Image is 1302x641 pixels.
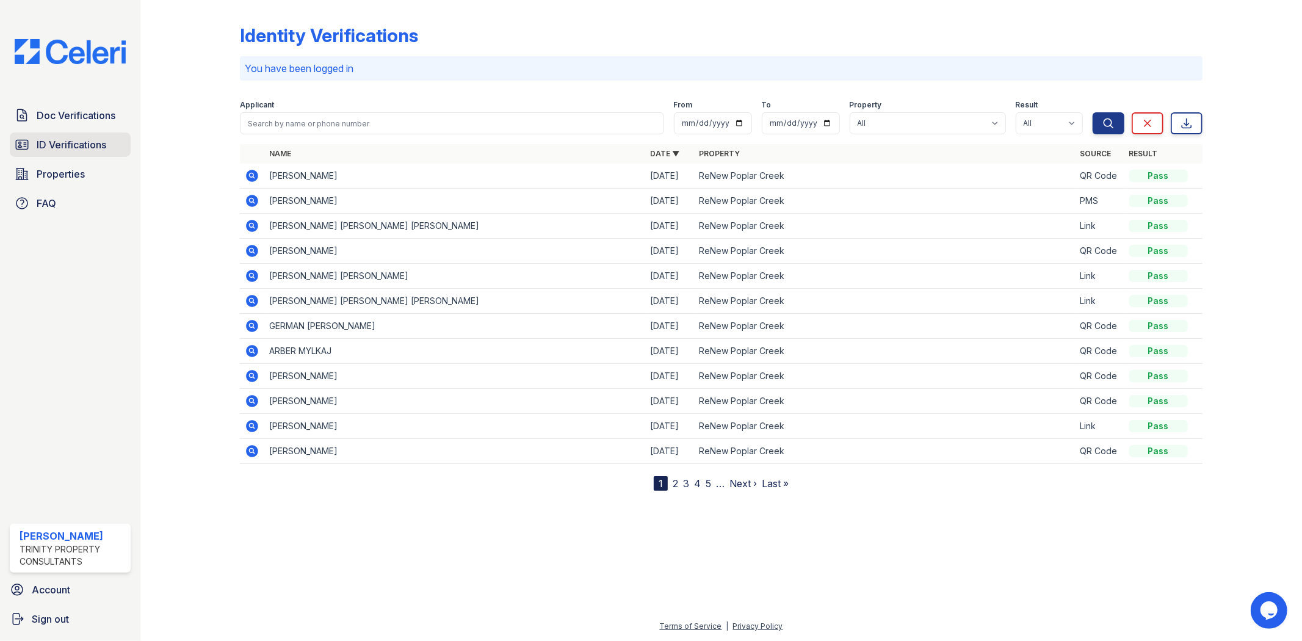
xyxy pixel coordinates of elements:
[646,189,695,214] td: [DATE]
[5,607,136,631] a: Sign out
[695,164,1076,189] td: ReNew Poplar Creek
[695,389,1076,414] td: ReNew Poplar Creek
[1076,164,1124,189] td: QR Code
[646,214,695,239] td: [DATE]
[673,477,678,490] a: 2
[264,339,645,364] td: ARBER MYLKAJ
[264,414,645,439] td: [PERSON_NAME]
[10,132,131,157] a: ID Verifications
[1129,420,1188,432] div: Pass
[1129,195,1188,207] div: Pass
[5,39,136,64] img: CE_Logo_Blue-a8612792a0a2168367f1c8372b55b34899dd931a85d93a1a3d3e32e68fde9ad4.png
[1129,295,1188,307] div: Pass
[1129,149,1158,158] a: Result
[646,164,695,189] td: [DATE]
[20,529,126,543] div: [PERSON_NAME]
[240,112,664,134] input: Search by name or phone number
[37,108,115,123] span: Doc Verifications
[240,24,418,46] div: Identity Verifications
[850,100,882,110] label: Property
[683,477,689,490] a: 3
[1076,314,1124,339] td: QR Code
[240,100,274,110] label: Applicant
[1076,239,1124,264] td: QR Code
[1129,345,1188,357] div: Pass
[1129,245,1188,257] div: Pass
[1076,389,1124,414] td: QR Code
[1076,339,1124,364] td: QR Code
[264,439,645,464] td: [PERSON_NAME]
[1076,439,1124,464] td: QR Code
[695,239,1076,264] td: ReNew Poplar Creek
[726,621,729,631] div: |
[264,239,645,264] td: [PERSON_NAME]
[1251,592,1290,629] iframe: chat widget
[762,100,772,110] label: To
[1076,414,1124,439] td: Link
[695,364,1076,389] td: ReNew Poplar Creek
[695,189,1076,214] td: ReNew Poplar Creek
[264,364,645,389] td: [PERSON_NAME]
[10,191,131,215] a: FAQ
[1129,370,1188,382] div: Pass
[646,289,695,314] td: [DATE]
[37,167,85,181] span: Properties
[264,189,645,214] td: [PERSON_NAME]
[20,543,126,568] div: Trinity Property Consultants
[706,477,711,490] a: 5
[1076,264,1124,289] td: Link
[1129,395,1188,407] div: Pass
[37,196,56,211] span: FAQ
[264,289,645,314] td: [PERSON_NAME] [PERSON_NAME] [PERSON_NAME]
[1076,289,1124,314] td: Link
[762,477,789,490] a: Last »
[1076,214,1124,239] td: Link
[264,314,645,339] td: GERMAN [PERSON_NAME]
[1129,445,1188,457] div: Pass
[264,264,645,289] td: [PERSON_NAME] [PERSON_NAME]
[264,389,645,414] td: [PERSON_NAME]
[695,314,1076,339] td: ReNew Poplar Creek
[245,61,1197,76] p: You have been logged in
[695,439,1076,464] td: ReNew Poplar Creek
[646,264,695,289] td: [DATE]
[37,137,106,152] span: ID Verifications
[729,477,757,490] a: Next ›
[1076,364,1124,389] td: QR Code
[1129,220,1188,232] div: Pass
[264,214,645,239] td: [PERSON_NAME] [PERSON_NAME] [PERSON_NAME]
[646,414,695,439] td: [DATE]
[646,439,695,464] td: [DATE]
[660,621,722,631] a: Terms of Service
[654,476,668,491] div: 1
[1129,320,1188,332] div: Pass
[5,578,136,602] a: Account
[716,476,725,491] span: …
[695,214,1076,239] td: ReNew Poplar Creek
[1129,270,1188,282] div: Pass
[264,164,645,189] td: [PERSON_NAME]
[674,100,693,110] label: From
[695,264,1076,289] td: ReNew Poplar Creek
[651,149,680,158] a: Date ▼
[1076,189,1124,214] td: PMS
[269,149,291,158] a: Name
[10,103,131,128] a: Doc Verifications
[695,414,1076,439] td: ReNew Poplar Creek
[695,339,1076,364] td: ReNew Poplar Creek
[1129,170,1188,182] div: Pass
[1016,100,1038,110] label: Result
[700,149,740,158] a: Property
[1080,149,1112,158] a: Source
[646,339,695,364] td: [DATE]
[694,477,701,490] a: 4
[695,289,1076,314] td: ReNew Poplar Creek
[646,239,695,264] td: [DATE]
[646,314,695,339] td: [DATE]
[32,582,70,597] span: Account
[646,389,695,414] td: [DATE]
[646,364,695,389] td: [DATE]
[733,621,783,631] a: Privacy Policy
[32,612,69,626] span: Sign out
